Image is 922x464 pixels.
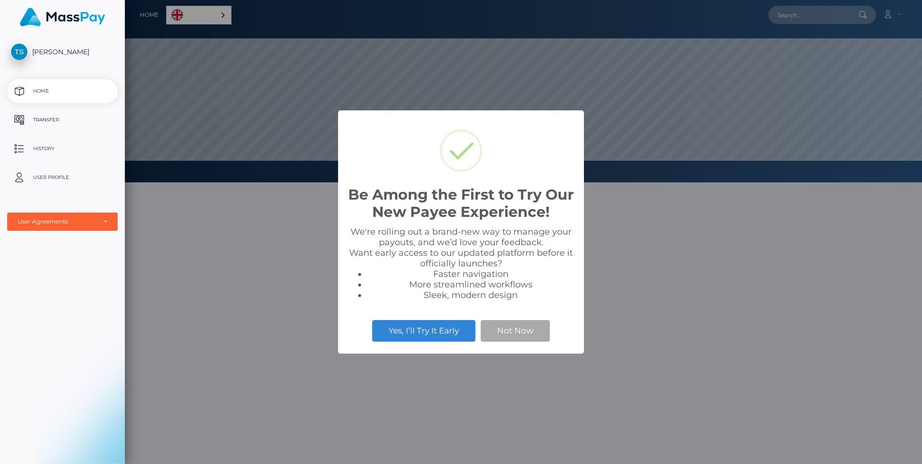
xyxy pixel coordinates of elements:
div: User Agreements [18,218,97,226]
p: History [11,142,114,156]
button: User Agreements [7,213,118,231]
h2: Be Among the First to Try Our New Payee Experience! [348,186,574,221]
button: Not Now [481,320,550,341]
p: User Profile [11,170,114,185]
div: We're rolling out a brand-new way to manage your payouts, and we’d love your feedback. Want early... [348,226,574,300]
img: MassPay [20,8,105,26]
li: Sleek, modern design [367,290,574,300]
li: Faster navigation [367,269,574,279]
span: [PERSON_NAME] [7,48,118,56]
p: Transfer [11,113,114,127]
li: More streamlined workflows [367,279,574,290]
button: Yes, I’ll Try It Early [372,320,475,341]
p: Home [11,84,114,98]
